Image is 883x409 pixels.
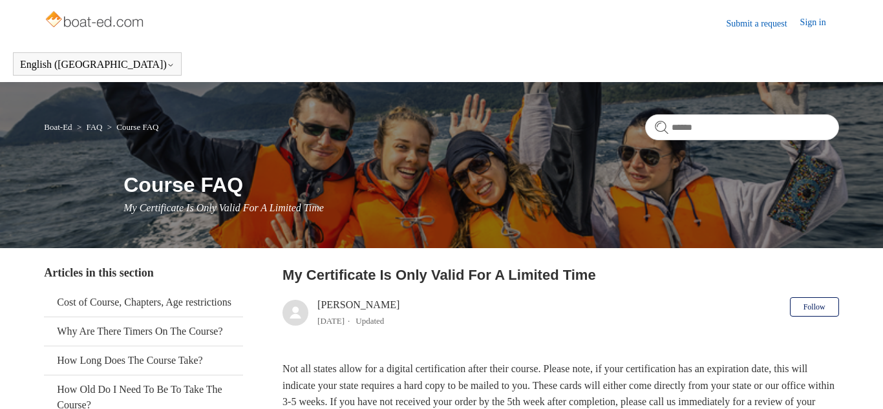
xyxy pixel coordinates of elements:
button: Follow Article [790,297,839,317]
time: 03/21/2024, 11:26 [317,316,345,326]
a: How Long Does The Course Take? [44,346,242,375]
span: Articles in this section [44,266,153,279]
input: Search [645,114,839,140]
a: Submit a request [727,17,800,30]
li: Boat-Ed [44,122,74,132]
h2: My Certificate Is Only Valid For A Limited Time [282,264,839,286]
img: Boat-Ed Help Center home page [44,8,147,34]
a: Cost of Course, Chapters, Age restrictions [44,288,242,317]
button: English ([GEOGRAPHIC_DATA]) [20,59,175,70]
a: FAQ [86,122,102,132]
span: My Certificate Is Only Valid For A Limited Time [123,202,324,213]
a: Why Are There Timers On The Course? [44,317,242,346]
a: Boat-Ed [44,122,72,132]
li: Updated [356,316,384,326]
li: Course FAQ [105,122,159,132]
h1: Course FAQ [123,169,838,200]
div: [PERSON_NAME] [317,297,399,328]
li: FAQ [74,122,105,132]
a: Course FAQ [116,122,158,132]
a: Sign in [800,16,839,31]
